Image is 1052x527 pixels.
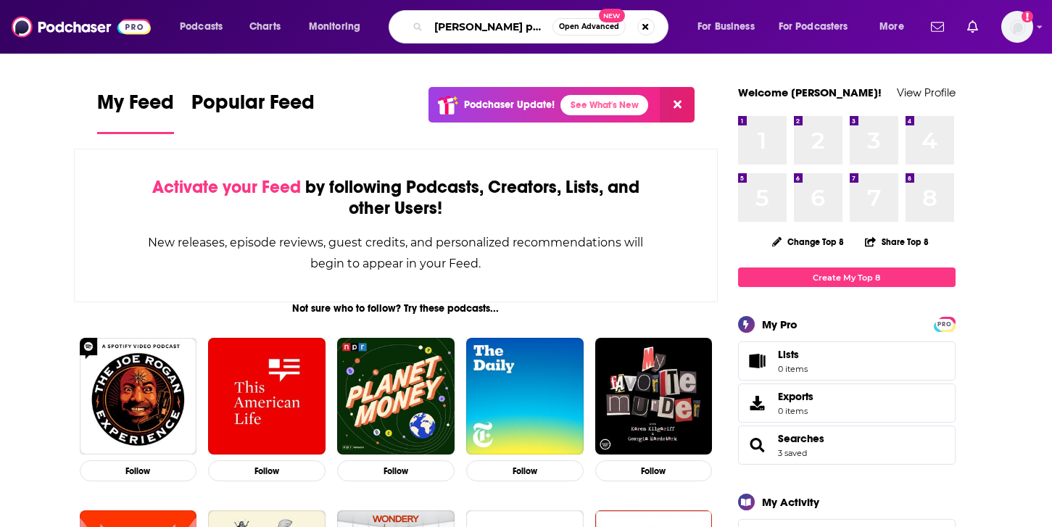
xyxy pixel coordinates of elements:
a: 3 saved [778,448,807,458]
a: Searches [743,435,772,455]
a: My Feed [97,90,174,134]
svg: Add a profile image [1022,11,1033,22]
img: The Daily [466,338,584,455]
div: Search podcasts, credits, & more... [402,10,682,43]
span: For Business [697,17,755,37]
img: User Profile [1001,11,1033,43]
button: Change Top 8 [763,233,853,251]
div: Not sure who to follow? Try these podcasts... [74,302,718,315]
span: Charts [249,17,281,37]
img: This American Life [208,338,326,455]
button: open menu [769,15,869,38]
a: Show notifications dropdown [925,14,950,39]
span: Exports [778,390,813,403]
a: Welcome [PERSON_NAME]! [738,86,882,99]
button: Follow [337,460,455,481]
a: Create My Top 8 [738,267,956,287]
button: Follow [80,460,197,481]
a: Show notifications dropdown [961,14,984,39]
span: Lists [778,348,808,361]
span: New [599,9,625,22]
div: My Activity [762,495,819,509]
img: My Favorite Murder with Karen Kilgariff and Georgia Hardstark [595,338,713,455]
button: Share Top 8 [864,228,929,256]
span: Exports [743,393,772,413]
span: Open Advanced [559,23,619,30]
span: PRO [936,319,953,330]
a: Searches [778,432,824,445]
a: Popular Feed [191,90,315,134]
span: For Podcasters [779,17,848,37]
img: Podchaser - Follow, Share and Rate Podcasts [12,13,151,41]
a: Charts [240,15,289,38]
span: Podcasts [180,17,223,37]
div: My Pro [762,318,798,331]
span: More [879,17,904,37]
button: Show profile menu [1001,11,1033,43]
img: Planet Money [337,338,455,455]
button: Open AdvancedNew [552,18,626,36]
a: View Profile [897,86,956,99]
span: Activate your Feed [152,176,301,198]
a: PRO [936,318,953,329]
a: Lists [738,341,956,381]
button: open menu [869,15,922,38]
button: Follow [595,460,713,481]
p: Podchaser Update! [464,99,555,111]
span: 0 items [778,364,808,374]
span: Lists [743,351,772,371]
span: Lists [778,348,799,361]
input: Search podcasts, credits, & more... [428,15,552,38]
button: Follow [208,460,326,481]
span: Monitoring [309,17,360,37]
span: 0 items [778,406,813,416]
div: by following Podcasts, Creators, Lists, and other Users! [147,177,645,219]
button: open menu [299,15,379,38]
span: Popular Feed [191,90,315,123]
button: open menu [170,15,241,38]
div: New releases, episode reviews, guest credits, and personalized recommendations will begin to appe... [147,232,645,274]
span: Logged in as mgehrig2 [1001,11,1033,43]
button: Follow [466,460,584,481]
button: open menu [687,15,773,38]
span: My Feed [97,90,174,123]
a: Exports [738,383,956,423]
a: See What's New [560,95,648,115]
img: The Joe Rogan Experience [80,338,197,455]
span: Searches [738,426,956,465]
